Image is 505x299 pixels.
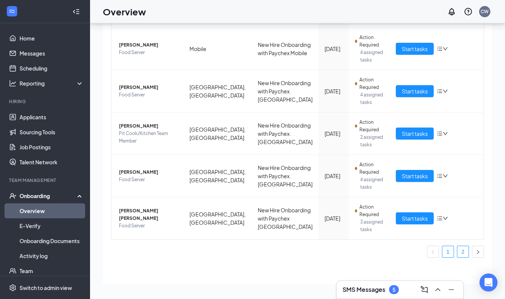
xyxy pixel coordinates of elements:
[476,250,480,254] span: right
[183,155,252,197] td: [GEOGRAPHIC_DATA], [GEOGRAPHIC_DATA]
[437,173,443,179] span: bars
[183,197,252,239] td: [GEOGRAPHIC_DATA], [GEOGRAPHIC_DATA]
[447,7,456,16] svg: Notifications
[119,222,177,230] span: Food Server
[437,46,443,52] span: bars
[20,192,77,200] div: Onboarding
[252,28,319,70] td: New Hire Onboarding with Paychex Mobile
[396,170,434,182] button: Start tasks
[402,214,428,222] span: Start tasks
[360,49,384,64] span: 4 assigned tasks
[8,8,16,15] svg: WorkstreamLogo
[360,176,384,191] span: 4 assigned tasks
[20,125,84,140] a: Sourcing Tools
[360,91,384,106] span: 4 assigned tasks
[420,285,429,294] svg: ComposeMessage
[443,131,448,136] span: down
[443,46,448,51] span: down
[252,70,319,113] td: New Hire Onboarding with Paychex. [GEOGRAPHIC_DATA]
[359,161,384,176] span: Action Required
[119,91,177,99] span: Food Server
[443,173,448,179] span: down
[359,119,384,134] span: Action Required
[442,246,454,257] a: 1
[9,80,17,87] svg: Analysis
[343,285,385,294] h3: SMS Messages
[252,113,319,155] td: New Hire Onboarding with Paychex. [GEOGRAPHIC_DATA]
[402,45,428,53] span: Start tasks
[9,192,17,200] svg: UserCheck
[437,215,443,221] span: bars
[119,41,177,49] span: [PERSON_NAME]
[472,246,484,258] li: Next Page
[479,273,497,291] div: Open Intercom Messenger
[445,284,457,296] button: Minimize
[9,284,17,291] svg: Settings
[396,43,434,55] button: Start tasks
[119,49,177,56] span: Food Server
[119,168,177,176] span: [PERSON_NAME]
[464,7,473,16] svg: QuestionInfo
[325,129,343,138] div: [DATE]
[437,131,443,137] span: bars
[457,246,469,257] a: 2
[20,203,84,218] a: Overview
[325,172,343,180] div: [DATE]
[325,87,343,95] div: [DATE]
[359,76,384,91] span: Action Required
[20,140,84,155] a: Job Postings
[442,246,454,258] li: 1
[119,176,177,183] span: Food Server
[396,212,434,224] button: Start tasks
[392,287,395,293] div: 5
[433,285,442,294] svg: ChevronUp
[119,207,177,222] span: [PERSON_NAME] [PERSON_NAME]
[418,284,430,296] button: ComposeMessage
[431,250,435,254] span: left
[396,85,434,97] button: Start tasks
[103,5,146,18] h1: Overview
[72,8,80,15] svg: Collapse
[9,177,82,183] div: Team Management
[20,218,84,233] a: E-Verify
[183,28,252,70] td: Mobile
[20,155,84,170] a: Talent Network
[183,113,252,155] td: [GEOGRAPHIC_DATA], [GEOGRAPHIC_DATA]
[325,214,343,222] div: [DATE]
[20,61,84,76] a: Scheduling
[20,233,84,248] a: Onboarding Documents
[402,87,428,95] span: Start tasks
[360,134,384,149] span: 2 assigned tasks
[359,34,384,49] span: Action Required
[427,246,439,258] li: Previous Page
[20,31,84,46] a: Home
[20,263,84,278] a: Team
[443,89,448,94] span: down
[20,80,84,87] div: Reporting
[457,246,469,258] li: 2
[402,129,428,138] span: Start tasks
[481,8,489,15] div: CW
[9,98,82,105] div: Hiring
[252,197,319,239] td: New Hire Onboarding with Paychex [GEOGRAPHIC_DATA]
[119,130,177,145] span: Pit Cook/Kitchen Team Member
[20,46,84,61] a: Messages
[359,203,384,218] span: Action Required
[402,172,428,180] span: Start tasks
[437,88,443,94] span: bars
[20,284,72,291] div: Switch to admin view
[472,246,484,258] button: right
[427,246,439,258] button: left
[20,248,84,263] a: Activity log
[119,84,177,91] span: [PERSON_NAME]
[443,216,448,221] span: down
[183,70,252,113] td: [GEOGRAPHIC_DATA], [GEOGRAPHIC_DATA]
[447,285,456,294] svg: Minimize
[432,284,444,296] button: ChevronUp
[360,218,384,233] span: 3 assigned tasks
[252,155,319,197] td: New Hire Onboarding with Paychex. [GEOGRAPHIC_DATA]
[20,110,84,125] a: Applicants
[396,128,434,140] button: Start tasks
[119,122,177,130] span: [PERSON_NAME]
[325,45,343,53] div: [DATE]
